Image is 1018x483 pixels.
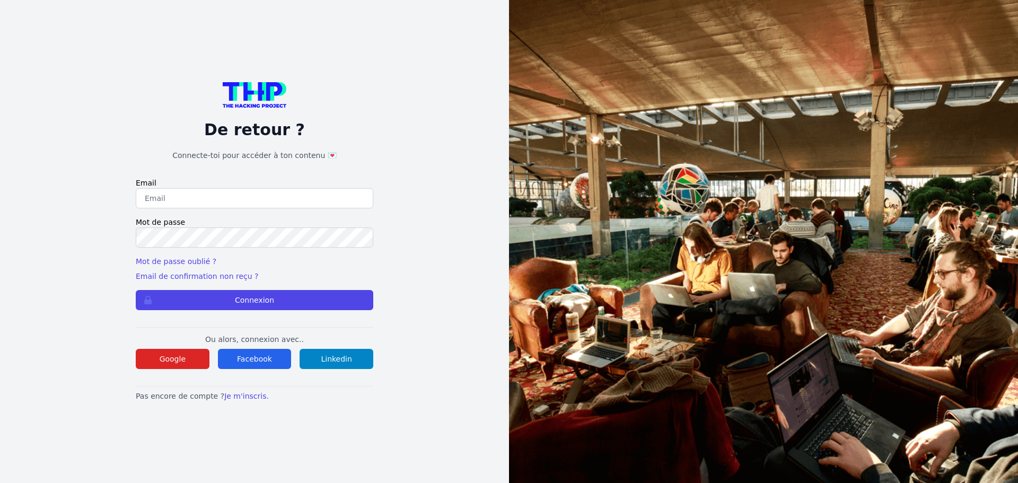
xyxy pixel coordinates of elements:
[136,257,216,266] a: Mot de passe oublié ?
[223,82,286,108] img: logo
[218,349,292,369] button: Facebook
[136,349,209,369] button: Google
[136,178,373,188] label: Email
[136,290,373,310] button: Connexion
[136,188,373,208] input: Email
[300,349,373,369] button: Linkedin
[136,334,373,345] p: Ou alors, connexion avec..
[136,391,373,401] p: Pas encore de compte ?
[224,392,269,400] a: Je m'inscris.
[136,217,373,227] label: Mot de passe
[136,120,373,139] p: De retour ?
[136,272,258,280] a: Email de confirmation non reçu ?
[136,150,373,161] h1: Connecte-toi pour accéder à ton contenu 💌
